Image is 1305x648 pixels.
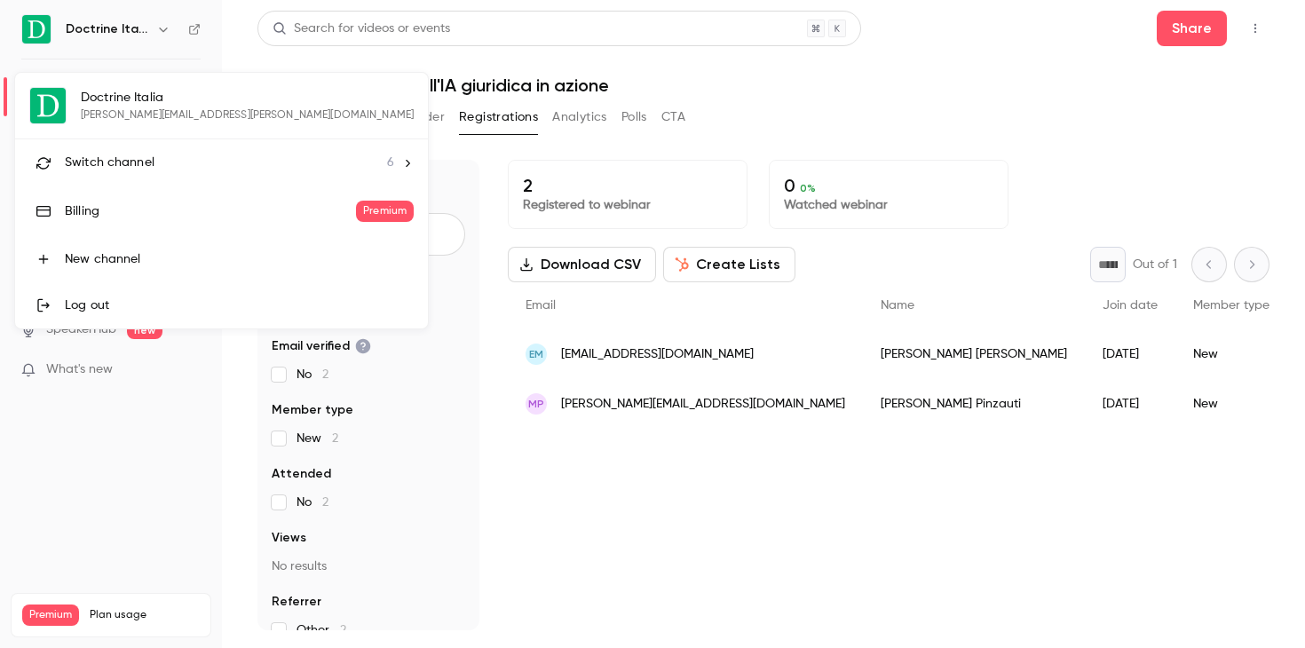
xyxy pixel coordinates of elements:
div: Log out [65,296,414,314]
div: New channel [65,250,414,268]
span: Switch channel [65,154,154,172]
div: Billing [65,202,356,220]
span: Premium [356,201,414,222]
span: 6 [387,154,394,172]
